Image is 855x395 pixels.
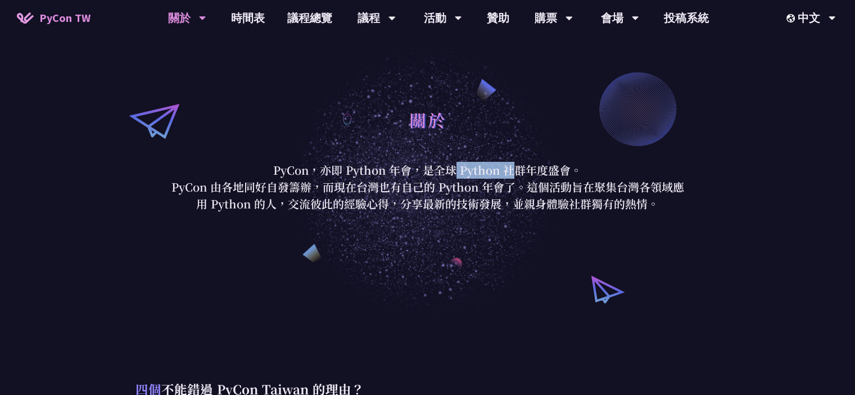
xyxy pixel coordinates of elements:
h1: 關於 [409,103,446,137]
p: PyCon，亦即 Python 年會，是全球 Python 社群年度盛會。 [166,162,689,179]
img: Home icon of PyCon TW 2025 [17,12,34,24]
img: Locale Icon [786,14,798,22]
span: PyCon TW [39,10,91,26]
a: PyCon TW [6,4,102,32]
p: PyCon 由各地同好自發籌辦，而現在台灣也有自己的 Python 年會了。這個活動旨在聚集台灣各領域應用 Python 的人，交流彼此的經驗心得，分享最新的技術發展，並親身體驗社群獨有的熱情。 [166,179,689,212]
